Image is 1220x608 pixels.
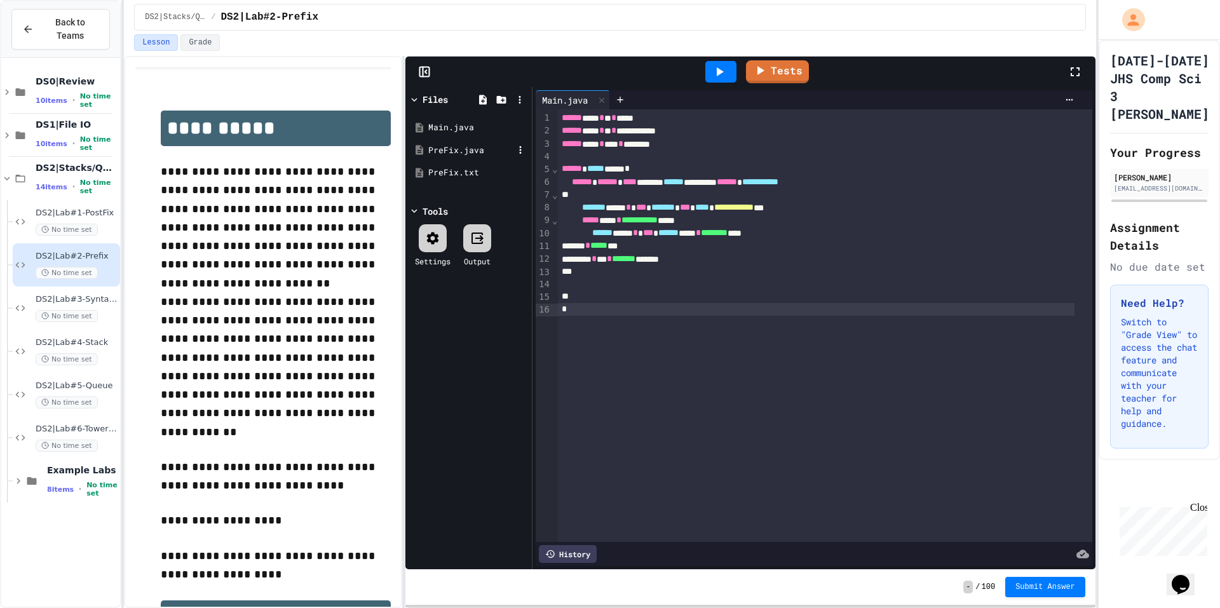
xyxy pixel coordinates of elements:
[536,291,552,304] div: 15
[36,140,67,148] span: 10 items
[36,440,98,452] span: No time set
[36,76,118,87] span: DS0|Review
[36,208,118,219] span: DS2|Lab#1-PostFix
[428,121,527,134] div: Main.java
[552,215,558,226] span: Fold line
[536,112,552,125] div: 1
[36,119,118,130] span: DS1|File IO
[47,485,74,494] span: 8 items
[1110,51,1209,123] h1: [DATE]-[DATE] JHS Comp Sci 3 [PERSON_NAME]
[36,162,118,173] span: DS2|Stacks/Queues
[80,135,118,152] span: No time set
[36,424,118,435] span: DS2|Lab#6-Tower of [GEOGRAPHIC_DATA](Extra Credit)
[36,97,67,105] span: 10 items
[145,12,206,22] span: DS2|Stacks/Queues
[536,227,552,240] div: 10
[1114,172,1205,183] div: [PERSON_NAME]
[47,464,118,476] span: Example Labs
[1109,5,1148,34] div: My Account
[36,183,67,191] span: 14 items
[36,337,118,348] span: DS2|Lab#4-Stack
[1121,316,1198,430] p: Switch to "Grade View" to access the chat feature and communicate with your teacher for help and ...
[552,190,558,200] span: Fold line
[36,353,98,365] span: No time set
[1110,259,1209,274] div: No due date set
[1114,184,1205,193] div: [EMAIL_ADDRESS][DOMAIN_NAME]
[464,255,491,267] div: Output
[428,166,527,179] div: PreFix.txt
[1005,577,1085,597] button: Submit Answer
[536,214,552,227] div: 9
[536,253,552,266] div: 12
[536,278,552,291] div: 14
[80,92,118,109] span: No time set
[536,176,552,189] div: 6
[539,545,597,563] div: History
[36,396,98,409] span: No time set
[536,189,552,201] div: 7
[536,90,610,109] div: Main.java
[80,179,118,195] span: No time set
[11,9,110,50] button: Back to Teams
[536,125,552,137] div: 2
[134,34,178,51] button: Lesson
[423,205,448,218] div: Tools
[79,484,81,494] span: •
[536,138,552,151] div: 3
[86,481,118,497] span: No time set
[963,581,973,593] span: -
[1110,144,1209,161] h2: Your Progress
[72,138,75,149] span: •
[180,34,220,51] button: Grade
[36,294,118,305] span: DS2|Lab#3-Syntax Checker
[72,182,75,192] span: •
[36,267,98,279] span: No time set
[36,310,98,322] span: No time set
[1015,582,1075,592] span: Submit Answer
[423,93,448,106] div: Files
[536,151,552,163] div: 4
[975,582,980,592] span: /
[41,16,99,43] span: Back to Teams
[1110,219,1209,254] h2: Assignment Details
[746,60,809,83] a: Tests
[1115,502,1207,556] iframe: chat widget
[220,10,318,25] span: DS2|Lab#2-Prefix
[72,95,75,105] span: •
[36,251,118,262] span: DS2|Lab#2-Prefix
[536,240,552,253] div: 11
[428,144,513,157] div: PreFix.java
[536,93,594,107] div: Main.java
[982,582,996,592] span: 100
[211,12,215,22] span: /
[36,381,118,391] span: DS2|Lab#5-Queue
[1167,557,1207,595] iframe: chat widget
[1121,295,1198,311] h3: Need Help?
[536,163,552,176] div: 5
[552,164,558,174] span: Fold line
[36,224,98,236] span: No time set
[536,201,552,214] div: 8
[536,304,552,316] div: 16
[5,5,88,81] div: Chat with us now!Close
[415,255,451,267] div: Settings
[536,266,552,279] div: 13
